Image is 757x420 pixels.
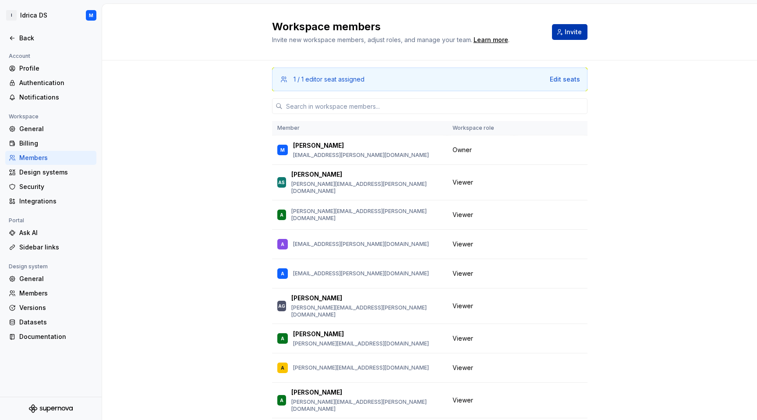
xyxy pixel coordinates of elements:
[19,93,93,102] div: Notifications
[291,399,442,413] p: [PERSON_NAME][EMAIL_ADDRESS][PERSON_NAME][DOMAIN_NAME]
[293,141,344,150] p: [PERSON_NAME]
[453,334,473,343] span: Viewer
[474,36,508,44] a: Learn more
[5,111,42,122] div: Workspace
[5,136,96,150] a: Billing
[453,302,473,310] span: Viewer
[19,243,93,252] div: Sidebar links
[283,98,587,114] input: Search in workspace members...
[293,364,429,371] p: [PERSON_NAME][EMAIL_ADDRESS][DOMAIN_NAME]
[281,363,284,372] div: A
[291,388,342,397] p: [PERSON_NAME]
[19,64,93,73] div: Profile
[280,210,283,219] div: A
[281,240,284,249] div: A
[281,269,284,278] div: A
[19,34,93,43] div: Back
[291,170,342,179] p: [PERSON_NAME]
[453,363,473,372] span: Viewer
[5,165,96,179] a: Design systems
[280,396,283,405] div: A
[291,181,442,195] p: [PERSON_NAME][EMAIL_ADDRESS][PERSON_NAME][DOMAIN_NAME]
[5,301,96,315] a: Versions
[293,270,429,277] p: [EMAIL_ADDRESS][PERSON_NAME][DOMAIN_NAME]
[272,20,541,34] h2: Workspace members
[293,330,344,338] p: [PERSON_NAME]
[552,24,587,40] button: Invite
[2,6,100,25] button: IIdrica DSM
[5,51,34,61] div: Account
[6,10,17,21] div: I
[5,215,28,226] div: Portal
[272,121,447,135] th: Member
[565,28,582,36] span: Invite
[19,139,93,148] div: Billing
[5,330,96,344] a: Documentation
[291,294,342,303] p: [PERSON_NAME]
[453,269,473,278] span: Viewer
[19,78,93,87] div: Authentication
[19,153,93,162] div: Members
[19,289,93,298] div: Members
[19,125,93,133] div: General
[5,76,96,90] a: Authentication
[5,286,96,300] a: Members
[293,152,429,159] p: [EMAIL_ADDRESS][PERSON_NAME][DOMAIN_NAME]
[272,36,472,43] span: Invite new workspace members, adjust roles, and manage your team.
[20,11,47,20] div: Idrica DS
[5,194,96,208] a: Integrations
[453,210,473,219] span: Viewer
[291,304,442,318] p: [PERSON_NAME][EMAIL_ADDRESS][PERSON_NAME][DOMAIN_NAME]
[5,61,96,75] a: Profile
[447,121,514,135] th: Workspace role
[280,146,285,154] div: M
[293,340,429,347] p: [PERSON_NAME][EMAIL_ADDRESS][DOMAIN_NAME]
[294,75,364,84] div: 1 / 1 editor seat assigned
[5,272,96,286] a: General
[19,168,93,177] div: Design systems
[5,151,96,165] a: Members
[453,146,472,154] span: Owner
[293,241,429,248] p: [EMAIL_ADDRESS][PERSON_NAME][DOMAIN_NAME]
[5,240,96,254] a: Sidebar links
[19,274,93,283] div: General
[5,122,96,136] a: General
[5,315,96,329] a: Datasets
[29,404,73,413] svg: Supernova Logo
[291,208,442,222] p: [PERSON_NAME][EMAIL_ADDRESS][PERSON_NAME][DOMAIN_NAME]
[278,178,285,187] div: AS
[550,75,580,84] button: Edit seats
[19,182,93,191] div: Security
[278,302,285,310] div: AG
[453,178,473,187] span: Viewer
[19,318,93,327] div: Datasets
[281,334,284,343] div: A
[453,240,473,249] span: Viewer
[19,303,93,312] div: Versions
[5,90,96,104] a: Notifications
[5,31,96,45] a: Back
[5,180,96,194] a: Security
[453,396,473,405] span: Viewer
[19,228,93,237] div: Ask AI
[89,12,93,19] div: M
[19,197,93,206] div: Integrations
[472,37,509,43] span: .
[19,332,93,341] div: Documentation
[5,226,96,240] a: Ask AI
[5,261,51,272] div: Design system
